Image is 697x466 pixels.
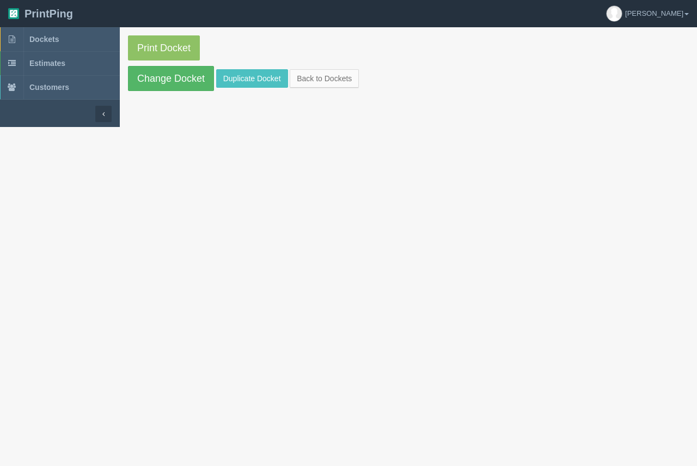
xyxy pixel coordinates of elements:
[290,69,359,88] a: Back to Dockets
[8,8,19,19] img: logo-3e63b451c926e2ac314895c53de4908e5d424f24456219fb08d385ab2e579770.png
[216,69,288,88] a: Duplicate Docket
[29,59,65,68] span: Estimates
[29,83,69,92] span: Customers
[128,35,200,60] a: Print Docket
[607,6,622,21] img: avatar_default-7531ab5dedf162e01f1e0bb0964e6a185e93c5c22dfe317fb01d7f8cd2b1632c.jpg
[29,35,59,44] span: Dockets
[128,66,214,91] a: Change Docket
